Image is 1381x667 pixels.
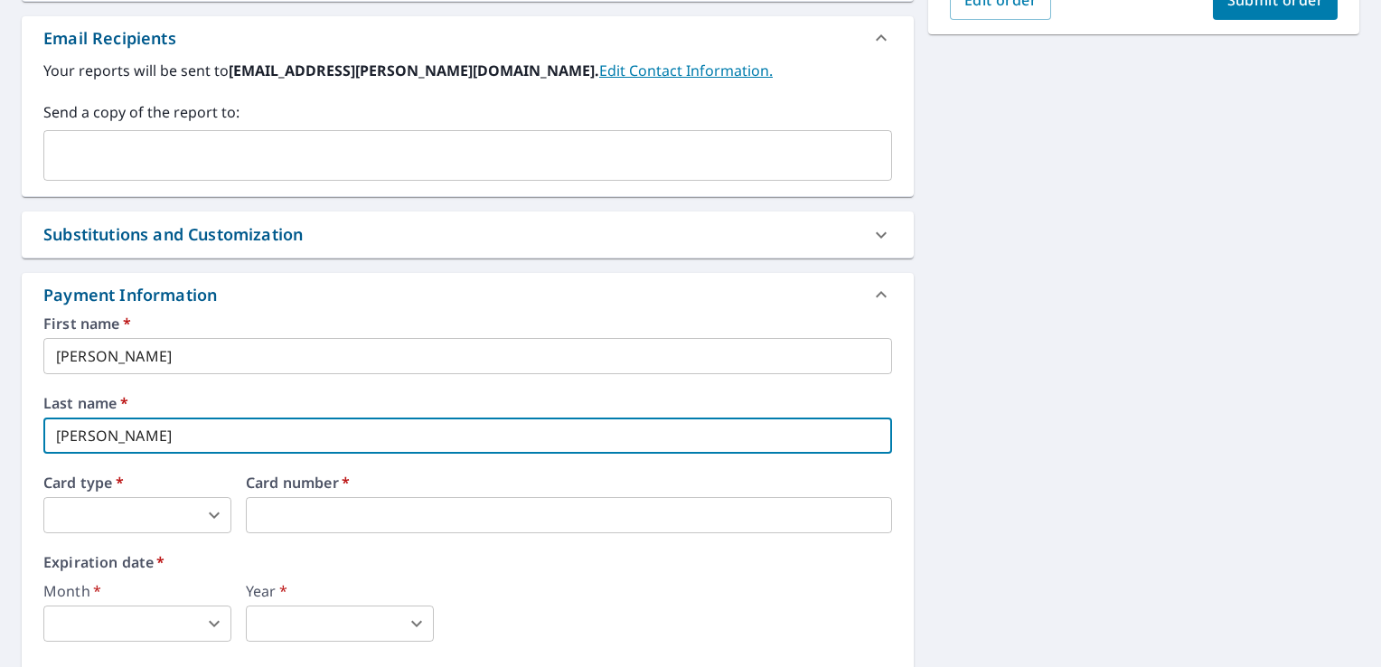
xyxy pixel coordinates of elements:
[43,26,176,51] div: Email Recipients
[43,584,231,598] label: Month
[246,606,434,642] div: ​
[246,475,892,490] label: Card number
[43,396,892,410] label: Last name
[43,475,231,490] label: Card type
[43,497,231,533] div: ​
[43,555,892,569] label: Expiration date
[43,606,231,642] div: ​
[43,283,224,307] div: Payment Information
[43,60,892,81] label: Your reports will be sent to
[599,61,773,80] a: EditContactInfo
[246,584,434,598] label: Year
[22,273,914,316] div: Payment Information
[22,211,914,258] div: Substitutions and Customization
[22,16,914,60] div: Email Recipients
[246,497,892,533] iframe: secure payment field
[43,101,892,123] label: Send a copy of the report to:
[43,316,892,331] label: First name
[43,222,303,247] div: Substitutions and Customization
[229,61,599,80] b: [EMAIL_ADDRESS][PERSON_NAME][DOMAIN_NAME].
